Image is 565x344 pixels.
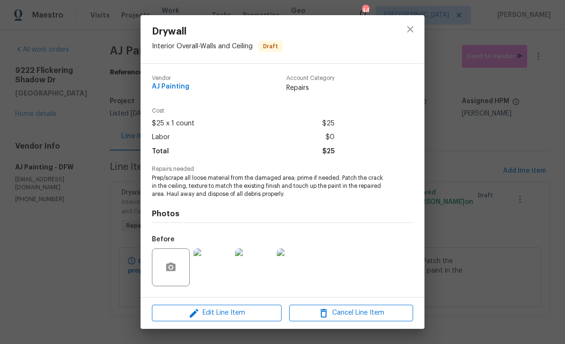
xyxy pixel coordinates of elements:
[152,108,335,114] span: Cost
[152,75,189,81] span: Vendor
[292,307,410,319] span: Cancel Line Item
[152,26,283,37] span: Drywall
[152,117,194,131] span: $25 x 1 count
[152,131,170,144] span: Labor
[286,75,335,81] span: Account Category
[362,6,369,15] div: 44
[286,83,335,93] span: Repairs
[399,18,422,41] button: close
[155,307,279,319] span: Edit Line Item
[322,145,335,159] span: $25
[152,145,169,159] span: Total
[152,166,413,172] span: Repairs needed
[322,117,335,131] span: $25
[152,174,387,198] span: Prep/scrape all loose material from the damaged area; prime if needed. Patch the crack in the cei...
[152,83,189,90] span: AJ Painting
[326,131,335,144] span: $0
[289,305,413,321] button: Cancel Line Item
[152,236,175,243] h5: Before
[259,42,282,51] span: Draft
[152,209,413,219] h4: Photos
[152,43,253,50] span: Interior Overall - Walls and Ceiling
[152,305,282,321] button: Edit Line Item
